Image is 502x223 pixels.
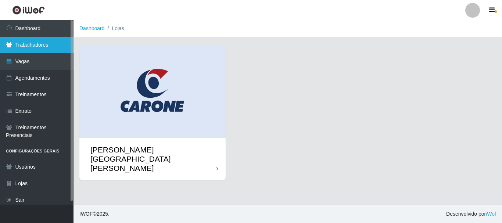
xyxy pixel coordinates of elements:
[79,211,93,217] span: IWOF
[79,25,105,31] a: Dashboard
[73,20,502,37] nav: breadcrumb
[446,210,496,218] span: Desenvolvido por
[79,46,226,180] a: [PERSON_NAME][GEOGRAPHIC_DATA][PERSON_NAME]
[12,6,45,15] img: CoreUI Logo
[79,210,110,218] span: © 2025 .
[90,145,216,173] div: [PERSON_NAME][GEOGRAPHIC_DATA][PERSON_NAME]
[79,46,226,138] img: cardImg
[486,211,496,217] a: iWof
[105,25,124,32] li: Lojas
